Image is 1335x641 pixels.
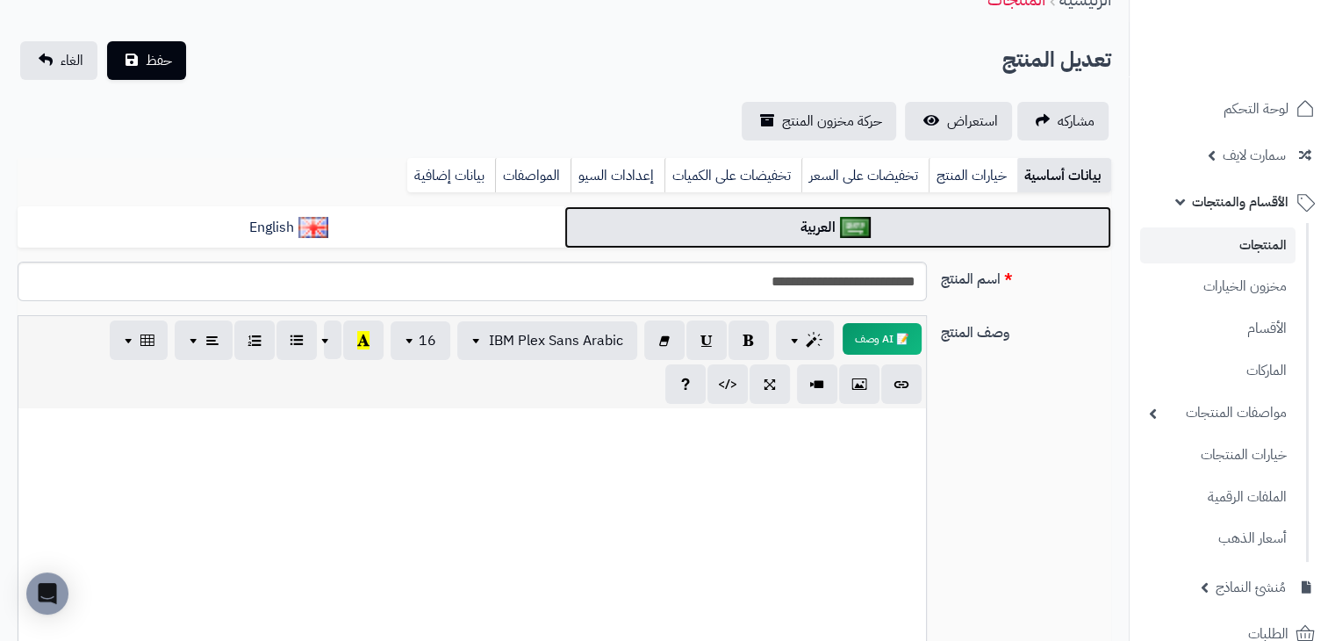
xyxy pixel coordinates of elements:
[664,158,801,193] a: تخفيضات على الكميات
[782,111,882,132] span: حركة مخزون المنتج
[571,158,664,193] a: إعدادات السيو
[1223,143,1286,168] span: سمارت لايف
[495,158,571,193] a: المواصفات
[26,573,68,615] div: Open Intercom Messenger
[1140,479,1296,516] a: الملفات الرقمية
[1192,190,1288,214] span: الأقسام والمنتجات
[1140,352,1296,390] a: الماركات
[934,315,1118,343] label: وصف المنتج
[1140,268,1296,306] a: مخزون الخيارات
[298,217,329,238] img: English
[564,206,1111,249] a: العربية
[742,102,896,140] a: حركة مخزون المنتج
[840,217,871,238] img: العربية
[905,102,1012,140] a: استعراض
[107,41,186,80] button: حفظ
[146,50,172,71] span: حفظ
[1140,394,1296,432] a: مواصفات المنتجات
[1216,13,1318,50] img: logo-2.png
[934,262,1118,290] label: اسم المنتج
[18,206,564,249] a: English
[843,323,922,355] button: 📝 AI وصف
[1224,97,1288,121] span: لوحة التحكم
[1140,520,1296,558] a: أسعار الذهب
[1140,310,1296,348] a: الأقسام
[1017,102,1109,140] a: مشاركه
[1216,575,1286,600] span: مُنشئ النماذج
[391,321,450,360] button: 16
[947,111,998,132] span: استعراض
[1058,111,1095,132] span: مشاركه
[489,330,623,351] span: IBM Plex Sans Arabic
[1017,158,1111,193] a: بيانات أساسية
[929,158,1017,193] a: خيارات المنتج
[20,41,97,80] a: الغاء
[1002,42,1111,78] h2: تعديل المنتج
[61,50,83,71] span: الغاء
[457,321,637,360] button: IBM Plex Sans Arabic
[801,158,929,193] a: تخفيضات على السعر
[1140,88,1324,130] a: لوحة التحكم
[1140,436,1296,474] a: خيارات المنتجات
[407,158,495,193] a: بيانات إضافية
[419,330,436,351] span: 16
[1140,227,1296,263] a: المنتجات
